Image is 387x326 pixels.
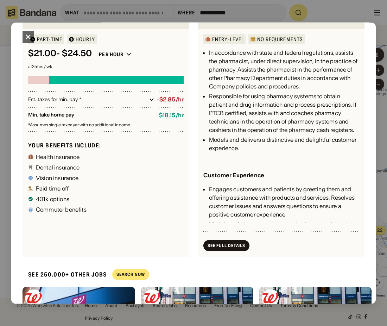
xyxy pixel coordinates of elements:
[262,290,279,306] img: Walgreens logo
[37,37,62,42] div: Part-time
[209,136,359,153] div: Models and delivers a distinctive and delightful customer experience.
[209,185,359,219] div: Engages customers and patients by greeting them and offering assistance with products and service...
[28,112,153,119] div: Min. take home pay
[25,290,42,306] img: Walgreens logo
[157,97,184,103] div: -$2.85/hr
[159,112,184,119] div: $ 18.15 / hr
[257,37,303,42] div: No Requirements
[36,186,69,191] div: Paid time off
[36,196,69,202] div: 401k options
[28,123,184,127] div: Assumes single taxpayer with no additional income
[209,92,359,134] div: Responsible for using pharmacy systems to obtain patient and drug information and process prescri...
[76,37,95,42] div: HOURLY
[203,171,264,180] div: Customer Experience
[99,52,123,58] div: Per hour
[36,175,79,181] div: Vision insurance
[116,273,145,277] div: Search Now
[28,96,146,103] div: Est. taxes for min. pay *
[209,49,359,91] div: In accordance with state and federal regulations, assists the pharmacist, under direct supervisio...
[209,220,359,271] div: Models and shares customer service best practices with all team members to deliver a distinctive ...
[36,154,80,160] div: Health insurance
[36,207,87,212] div: Commuter benefits
[144,290,160,306] img: Walgreens logo
[212,37,244,42] div: Entry-Level
[28,49,92,59] div: $ 21.00 - $24.50
[208,244,245,248] div: See Full Details
[28,65,184,69] div: at 25 hrs / wk
[36,165,80,170] div: Dental insurance
[23,265,107,284] div: See 250,000+ other jobs
[28,142,184,149] div: Your benefits include:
